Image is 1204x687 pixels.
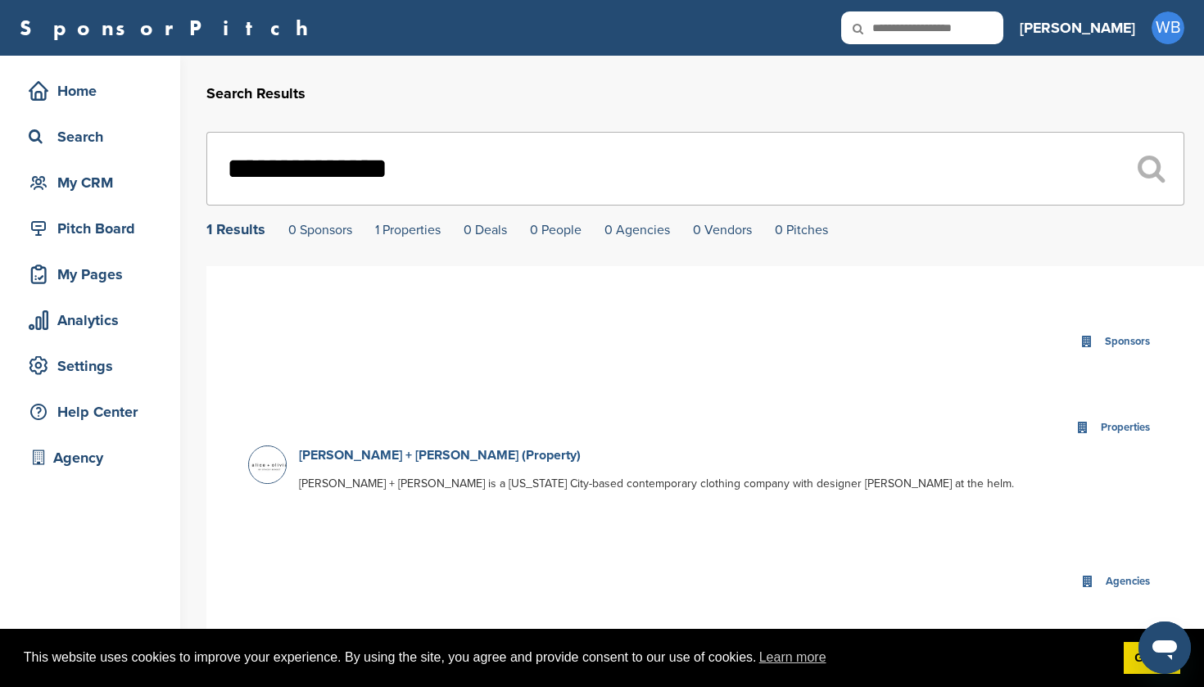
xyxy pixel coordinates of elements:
div: My Pages [25,260,164,289]
a: Analytics [16,301,164,339]
div: Search [25,122,164,151]
div: Sponsors [1101,332,1154,351]
a: My CRM [16,164,164,201]
div: Agencies [1102,572,1154,591]
a: 0 Deals [464,222,507,238]
a: Search [16,118,164,156]
a: 0 Sponsors [288,222,352,238]
div: Settings [25,351,164,381]
h3: [PERSON_NAME] [1020,16,1135,39]
a: Pitch Board [16,210,164,247]
a: Help Center [16,393,164,431]
a: Settings [16,347,164,385]
a: [PERSON_NAME] + [PERSON_NAME] (Property) [299,447,581,463]
div: Analytics [25,305,164,335]
div: Agency [25,443,164,472]
a: 1 Properties [375,222,441,238]
a: Home [16,72,164,110]
a: SponsorPitch [20,17,319,38]
div: My CRM [25,168,164,197]
span: WB [1152,11,1184,44]
h2: Search Results [206,83,1184,105]
span: This website uses cookies to improve your experience. By using the site, you agree and provide co... [24,645,1111,670]
a: My Pages [16,255,164,293]
a: learn more about cookies [757,645,829,670]
a: dismiss cookie message [1124,642,1180,675]
div: 1 Results [206,222,265,237]
a: Agency [16,439,164,477]
a: 0 Agencies [604,222,670,238]
a: 0 People [530,222,582,238]
div: Properties [1097,418,1154,437]
a: [PERSON_NAME] [1020,10,1135,46]
div: Home [25,76,164,106]
iframe: Button to launch messaging window [1138,621,1191,674]
a: 0 Pitches [775,222,828,238]
img: Alice olivia logo [249,446,290,487]
a: 0 Vendors [693,222,752,238]
p: [PERSON_NAME] + [PERSON_NAME] is a [US_STATE] City-based contemporary clothing company with desig... [299,474,1105,493]
div: Pitch Board [25,214,164,243]
div: Help Center [25,397,164,427]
